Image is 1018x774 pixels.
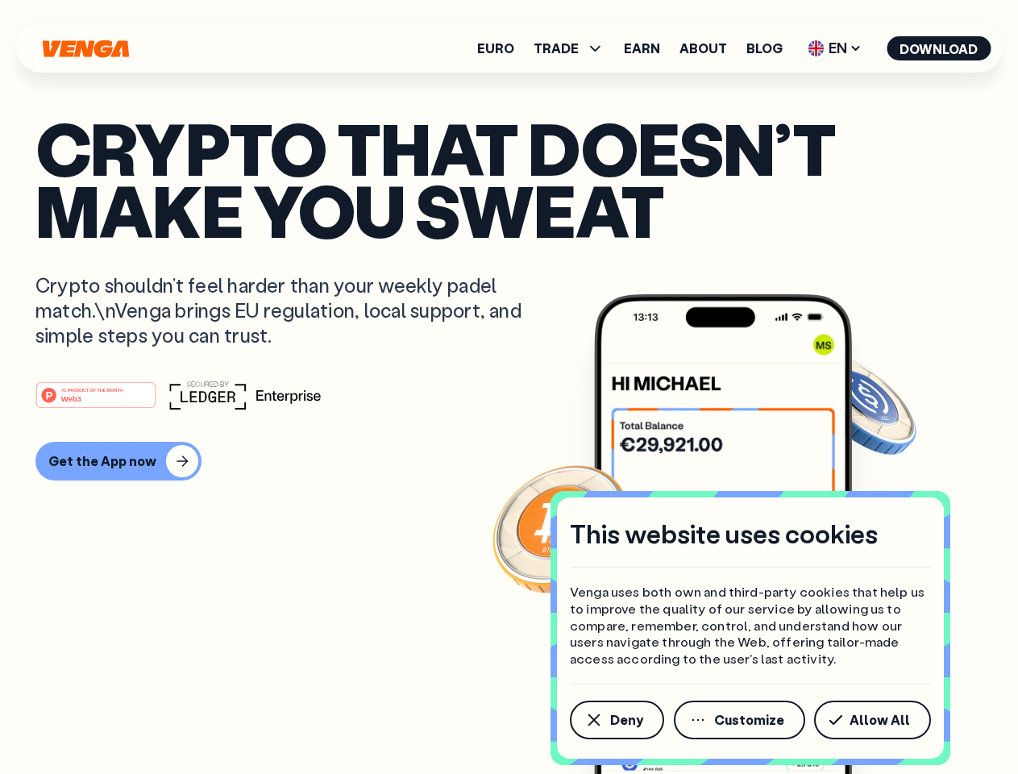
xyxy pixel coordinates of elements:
a: Euro [477,42,514,55]
p: Crypto that doesn’t make you sweat [35,117,983,240]
span: Allow All [850,714,910,726]
a: Blog [746,42,783,55]
span: Customize [714,714,784,726]
div: Get the App now [48,453,156,469]
tspan: Web3 [61,393,81,402]
p: Crypto shouldn’t feel harder than your weekly padel match.\nVenga brings EU regulation, local sup... [35,273,545,348]
button: Get the App now [35,442,202,481]
p: Venga uses both own and third-party cookies that help us to improve the quality of our service by... [570,584,931,668]
button: Allow All [814,701,931,739]
tspan: #1 PRODUCT OF THE MONTH [61,387,123,392]
button: Customize [674,701,805,739]
a: Get the App now [35,442,983,481]
span: TRADE [534,39,605,58]
img: Bitcoin [489,456,634,601]
a: Earn [624,42,660,55]
span: EN [802,35,867,61]
img: USDC coin [804,347,920,463]
span: Deny [610,714,643,726]
svg: Home [40,40,131,58]
a: #1 PRODUCT OF THE MONTHWeb3 [35,391,156,412]
a: About [679,42,727,55]
button: Download [887,36,991,60]
button: Deny [570,701,664,739]
h4: This website uses cookies [570,517,878,551]
img: flag-uk [808,40,824,56]
span: TRADE [534,42,579,55]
